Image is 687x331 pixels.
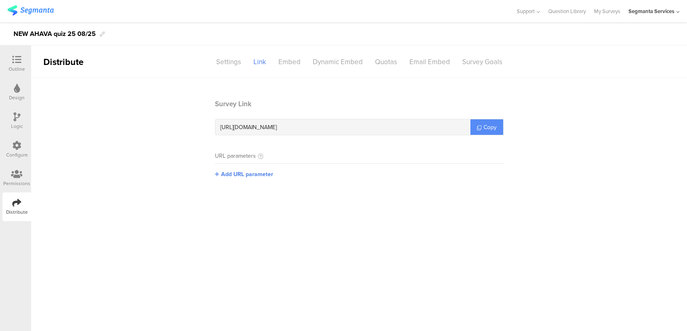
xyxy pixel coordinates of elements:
[247,55,272,69] div: Link
[456,55,508,69] div: Survey Goals
[215,99,504,109] header: Survey Link
[7,5,54,16] img: segmanta logo
[9,94,25,101] div: Design
[403,55,456,69] div: Email Embed
[517,7,535,15] span: Support
[307,55,369,69] div: Dynamic Embed
[11,123,23,130] div: Logic
[221,170,273,179] span: Add URL parameter
[31,55,125,69] div: Distribute
[3,180,30,187] div: Permissions
[14,27,96,40] div: NEW AHAVA quiz 25 08/25
[215,152,256,160] div: URL parameters
[9,65,25,73] div: Outline
[484,123,497,132] span: Copy
[369,55,403,69] div: Quotas
[272,55,307,69] div: Embed
[215,170,273,179] button: Add URL parameter
[210,55,247,69] div: Settings
[6,208,28,216] div: Distribute
[220,123,277,132] span: [URL][DOMAIN_NAME]
[6,151,28,159] div: Configure
[628,7,674,15] div: Segmanta Services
